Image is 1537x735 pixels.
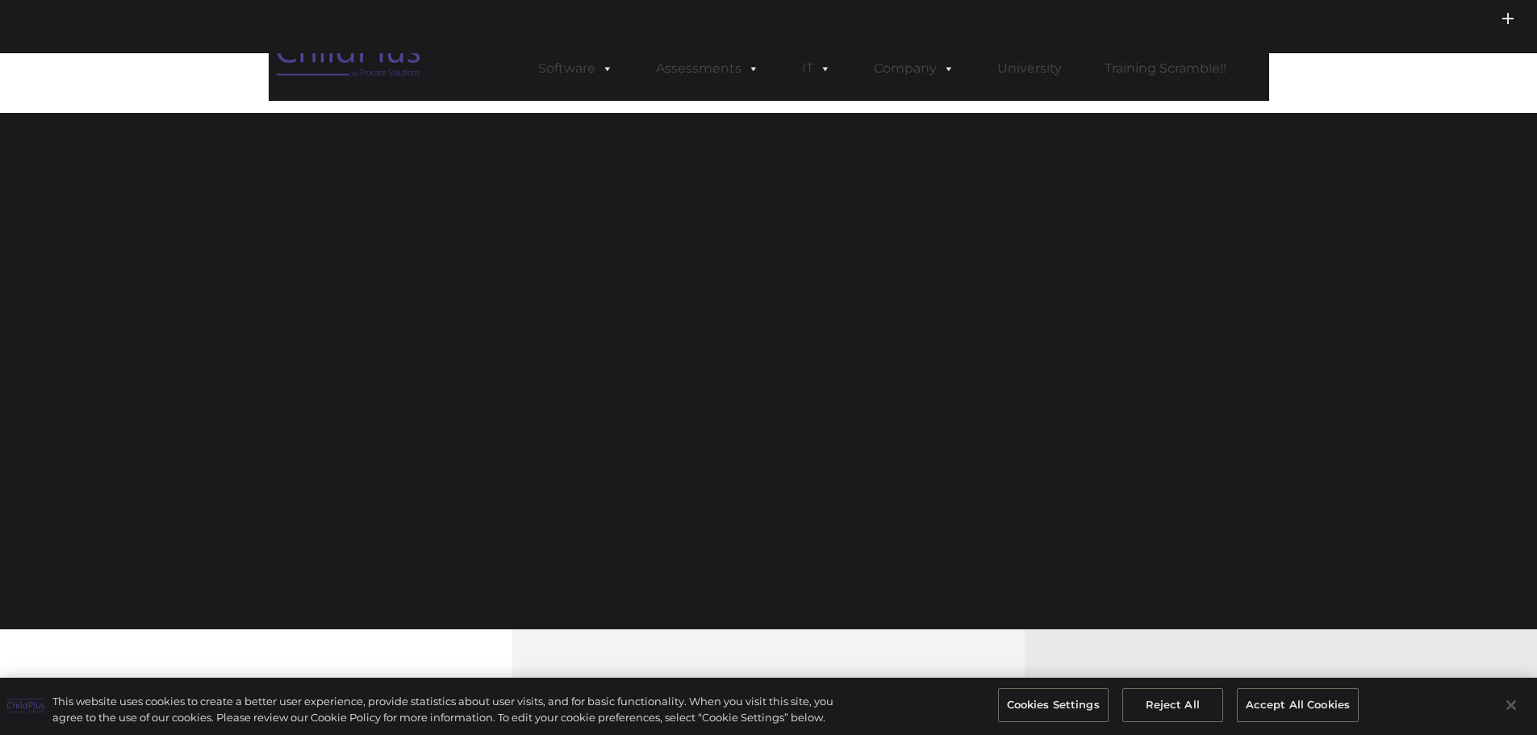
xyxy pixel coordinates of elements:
[1122,688,1223,722] button: Reject All
[1174,18,1269,31] a: Schedule A Demo
[1045,458,1301,526] a: Learn More
[1237,688,1359,722] button: Accept All Cookies
[858,52,971,85] a: Company
[269,13,430,94] img: ChildPlus by Procare Solutions
[981,52,1078,85] a: University
[1054,18,1109,31] a: Download
[1128,18,1171,31] a: Support
[998,688,1109,722] button: Cookies Settings
[52,694,846,725] div: This website uses cookies to create a better user experience, provide statistics about user visit...
[1088,52,1243,85] a: Training Scramble!!
[1493,687,1529,723] button: Close
[640,52,775,85] a: Assessments
[522,52,629,85] a: Software
[1054,18,1269,31] font: |
[786,52,847,85] a: IT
